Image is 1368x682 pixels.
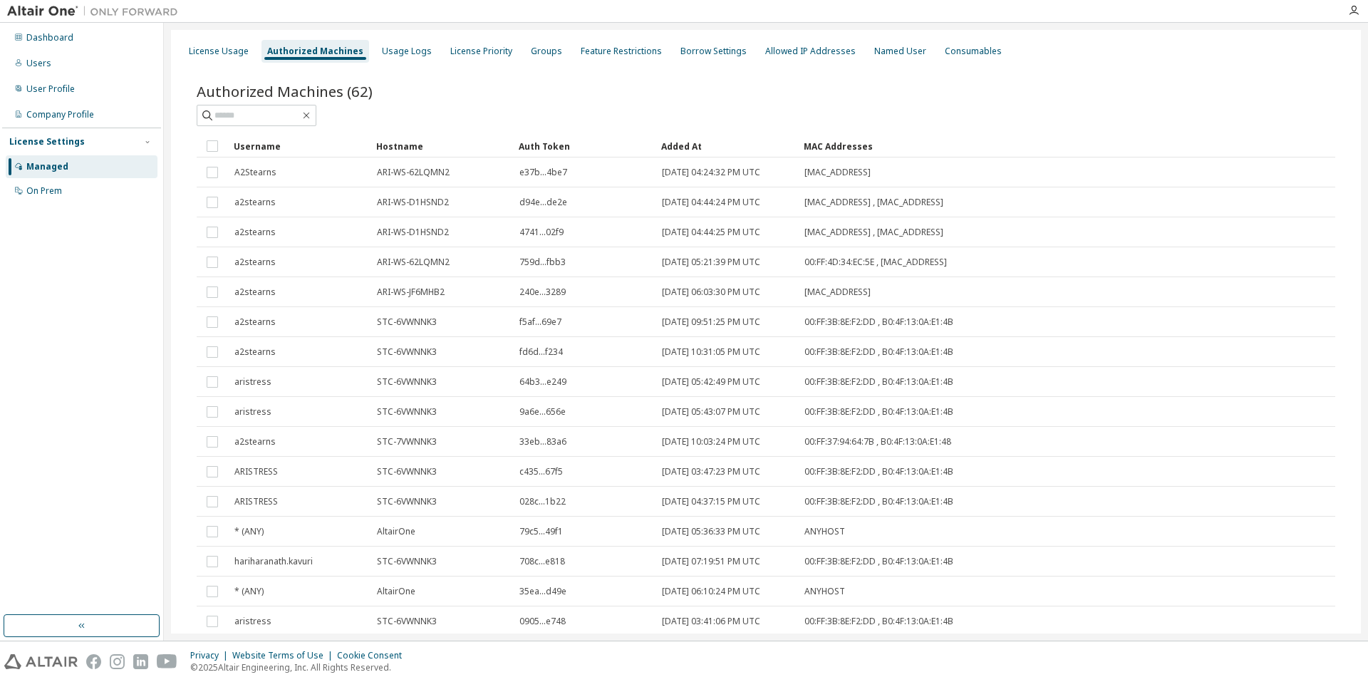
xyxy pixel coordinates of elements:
[337,650,410,661] div: Cookie Consent
[804,346,953,358] span: 00:FF:3B:8E:F2:DD , B0:4F:13:0A:E1:4B
[662,167,760,178] span: [DATE] 04:24:32 PM UTC
[7,4,185,19] img: Altair One
[234,376,271,388] span: aristress
[804,257,947,268] span: 00:FF:4D:34:EC:5E , [MAC_ADDRESS]
[519,227,564,238] span: 4741...02f9
[519,586,566,597] span: 35ea...d49e
[377,376,437,388] span: STC-6VWNNK3
[234,135,365,157] div: Username
[377,556,437,567] span: STC-6VWNNK3
[519,286,566,298] span: 240e...3289
[234,526,264,537] span: * (ANY)
[519,376,566,388] span: 64b3...e249
[662,346,760,358] span: [DATE] 10:31:05 PM UTC
[232,650,337,661] div: Website Terms of Use
[662,286,760,298] span: [DATE] 06:03:30 PM UTC
[519,197,567,208] span: d94e...de2e
[26,32,73,43] div: Dashboard
[519,135,650,157] div: Auth Token
[133,654,148,669] img: linkedin.svg
[680,46,747,57] div: Borrow Settings
[874,46,926,57] div: Named User
[377,167,450,178] span: ARI-WS-62LQMN2
[804,616,953,627] span: 00:FF:3B:8E:F2:DD , B0:4F:13:0A:E1:4B
[4,654,78,669] img: altair_logo.svg
[804,496,953,507] span: 00:FF:3B:8E:F2:DD , B0:4F:13:0A:E1:4B
[234,616,271,627] span: aristress
[662,496,760,507] span: [DATE] 04:37:15 PM UTC
[519,346,563,358] span: fd6d...f234
[377,346,437,358] span: STC-6VWNNK3
[804,556,953,567] span: 00:FF:3B:8E:F2:DD , B0:4F:13:0A:E1:4B
[377,316,437,328] span: STC-6VWNNK3
[234,346,276,358] span: a2stearns
[661,135,792,157] div: Added At
[662,436,760,448] span: [DATE] 10:03:24 PM UTC
[804,466,953,477] span: 00:FF:3B:8E:F2:DD , B0:4F:13:0A:E1:4B
[662,556,760,567] span: [DATE] 07:19:51 PM UTC
[945,46,1002,57] div: Consumables
[190,661,410,673] p: © 2025 Altair Engineering, Inc. All Rights Reserved.
[26,83,75,95] div: User Profile
[804,286,871,298] span: [MAC_ADDRESS]
[234,167,276,178] span: A2Stearns
[662,316,760,328] span: [DATE] 09:51:25 PM UTC
[26,161,68,172] div: Managed
[531,46,562,57] div: Groups
[581,46,662,57] div: Feature Restrictions
[234,436,276,448] span: a2stearns
[189,46,249,57] div: License Usage
[519,526,563,537] span: 79c5...49f1
[376,135,507,157] div: Hostname
[519,316,561,328] span: f5af...69e7
[519,466,563,477] span: c435...67f5
[234,286,276,298] span: a2stearns
[804,376,953,388] span: 00:FF:3B:8E:F2:DD , B0:4F:13:0A:E1:4B
[26,185,62,197] div: On Prem
[519,167,567,178] span: e37b...4be7
[157,654,177,669] img: youtube.svg
[519,496,566,507] span: 028c...1b22
[234,316,276,328] span: a2stearns
[26,58,51,69] div: Users
[9,136,85,148] div: License Settings
[662,526,760,537] span: [DATE] 05:36:33 PM UTC
[662,406,760,418] span: [DATE] 05:43:07 PM UTC
[377,227,449,238] span: ARI-WS-D1HSND2
[662,197,760,208] span: [DATE] 04:44:24 PM UTC
[662,227,760,238] span: [DATE] 04:44:25 PM UTC
[519,616,566,627] span: 0905...e748
[26,109,94,120] div: Company Profile
[197,81,373,101] span: Authorized Machines (62)
[110,654,125,669] img: instagram.svg
[377,496,437,507] span: STC-6VWNNK3
[86,654,101,669] img: facebook.svg
[377,286,445,298] span: ARI-WS-JF6MHB2
[804,135,1178,157] div: MAC Addresses
[190,650,232,661] div: Privacy
[519,556,565,567] span: 708c...e818
[377,616,437,627] span: STC-6VWNNK3
[804,167,871,178] span: [MAC_ADDRESS]
[765,46,856,57] div: Allowed IP Addresses
[662,376,760,388] span: [DATE] 05:42:49 PM UTC
[377,586,415,597] span: AltairOne
[662,257,760,268] span: [DATE] 05:21:39 PM UTC
[804,526,845,537] span: ANYHOST
[234,556,313,567] span: hariharanath.kavuri
[377,526,415,537] span: AltairOne
[662,466,760,477] span: [DATE] 03:47:23 PM UTC
[519,257,566,268] span: 759d...fbb3
[804,316,953,328] span: 00:FF:3B:8E:F2:DD , B0:4F:13:0A:E1:4B
[377,406,437,418] span: STC-6VWNNK3
[804,406,953,418] span: 00:FF:3B:8E:F2:DD , B0:4F:13:0A:E1:4B
[377,257,450,268] span: ARI-WS-62LQMN2
[234,496,278,507] span: ARISTRESS
[234,586,264,597] span: * (ANY)
[662,586,760,597] span: [DATE] 06:10:24 PM UTC
[234,257,276,268] span: a2stearns
[804,227,943,238] span: [MAC_ADDRESS] , [MAC_ADDRESS]
[234,197,276,208] span: a2stearns
[519,436,566,448] span: 33eb...83a6
[377,197,449,208] span: ARI-WS-D1HSND2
